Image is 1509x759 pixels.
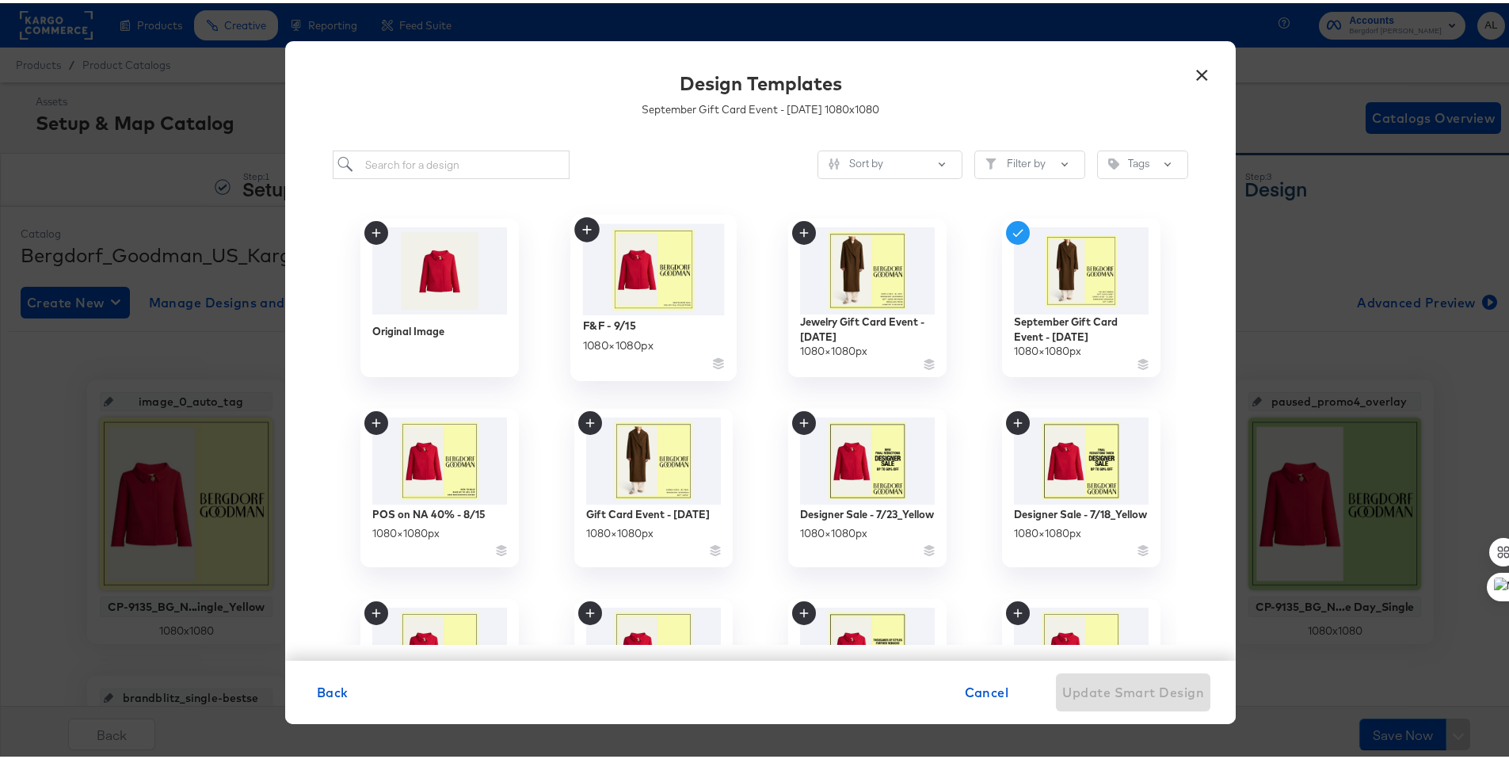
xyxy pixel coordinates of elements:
[800,605,935,692] img: ncy7aXLDK5aGmhpxLFB4EA.jpg
[372,504,486,519] div: POS on NA 40% - 8/15
[1108,155,1119,166] svg: Tag
[586,414,721,502] img: igCXpjo6yjv8ydTvIjlOAw.jpg
[974,147,1085,176] button: FilterFilter by
[1014,605,1149,692] img: _hggfNURmQQQ_VcLSDdpHQ.jpg
[586,504,710,519] div: Gift Card Event - [DATE]
[360,215,519,374] div: Original Image
[583,315,636,330] div: F&F - 9/15
[800,414,935,502] img: p_TWoQvm0cVlWLoB_PjWRg.jpg
[574,406,733,564] div: Gift Card Event - [DATE]1080×1080px
[800,311,935,341] div: Jewelry Gift Card Event - [DATE]
[583,335,654,350] div: 1080 × 1080 px
[1014,311,1149,341] div: September Gift Card Event - [DATE]
[965,678,1009,700] span: Cancel
[311,670,355,708] button: Back
[1002,406,1160,564] div: Designer Sale - 7/18_Yellow1080×1080px
[1014,523,1081,538] div: 1080 × 1080 px
[586,605,721,692] img: SXeb2aTibKNPL297I3giHQ.jpg
[800,504,934,519] div: Designer Sale - 7/23_Yellow
[333,147,570,177] input: Search for a design
[680,67,842,93] div: Design Templates
[1014,224,1149,311] img: j0WXCmcCb_xLga6LaYvnNg.jpg
[1014,504,1147,519] div: Designer Sale - 7/18_Yellow
[788,215,947,374] div: Jewelry Gift Card Event - [DATE]1080×1080px
[586,523,654,538] div: 1080 × 1080 px
[1187,54,1216,82] button: ×
[1097,147,1188,176] button: TagTags
[372,414,507,502] img: 1ox9tts3BwDAi94P9hfKiw.jpg
[817,147,962,176] button: SlidersSort by
[317,678,349,700] span: Back
[1014,414,1149,502] img: ZTZf54y9gzFq6XBuviFSsQ.jpg
[372,322,444,337] div: Original Image
[360,406,519,564] div: POS on NA 40% - 8/151080×1080px
[372,224,507,311] img: bg_4995757_100491_m
[985,155,996,166] svg: Filter
[372,605,507,692] img: WGXV4dbkLoPhXeU5-3kTWg.jpg
[800,341,867,356] div: 1080 × 1080 px
[372,523,440,538] div: 1080 × 1080 px
[800,523,867,538] div: 1080 × 1080 px
[958,670,1016,708] button: Cancel
[570,212,737,378] div: F&F - 9/151080×1080px
[642,99,879,114] div: September Gift Card Event - [DATE] 1080 x 1080
[1014,341,1081,356] div: 1080 × 1080 px
[583,221,725,312] img: MRl3VQs8XkQXM0L1ZSAUtA.jpg
[788,406,947,564] div: Designer Sale - 7/23_Yellow1080×1080px
[829,155,840,166] svg: Sliders
[1002,215,1160,374] div: September Gift Card Event - [DATE]1080×1080px
[800,224,935,311] img: mj0skbXVLtJTydq7F2F_WA.jpg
